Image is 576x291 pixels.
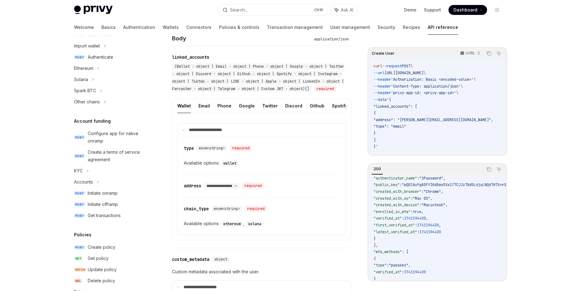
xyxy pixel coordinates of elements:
[199,146,225,151] span: enum<string>
[417,230,419,234] span: :
[74,65,93,72] div: Ethereum
[74,154,85,158] span: POST
[402,216,404,221] span: :
[387,263,389,268] span: :
[88,53,113,61] div: Authenticate
[421,209,424,214] span: ,
[419,176,443,181] span: "1Password"
[374,182,400,187] span: "public_key"
[74,279,82,283] span: DEL
[88,277,115,284] div: Delete policy
[88,212,121,219] div: Get transactions
[419,202,421,207] span: :
[402,64,411,69] span: POST
[74,76,88,83] div: Solana
[219,20,259,35] a: Policies & controls
[172,54,209,60] div: linked_accounts
[332,98,348,113] button: Spotify
[374,196,411,201] span: "created_with_os"
[374,84,391,89] span: --header
[443,176,445,181] span: ,
[403,20,420,35] a: Recipes
[74,87,96,94] div: Spark BTC
[74,231,91,239] h5: Policies
[374,256,376,261] span: {
[172,256,209,262] div: custom_metadata
[184,183,201,189] div: address
[374,202,419,207] span: "created_with_device"
[88,130,145,145] div: Configure app for native onramp
[214,257,227,262] span: object
[495,165,503,173] button: Ask AI
[466,51,475,56] p: cURL
[415,223,417,228] span: :
[69,210,149,221] a: POSTGet transactions
[374,70,384,75] span: --url
[391,77,474,82] span: 'Authorization: Basic <encoded-value>'
[74,42,100,50] div: Import wallet
[404,270,426,275] span: 1741194420
[387,97,391,102] span: '{
[88,189,118,197] div: Initiate onramp
[474,77,476,82] span: \
[74,245,85,250] span: POST
[382,64,402,69] span: --request
[411,196,413,201] span: :
[74,117,111,125] h5: Account funding
[312,36,351,42] div: application/json
[485,165,493,173] button: Copy the contents from the code block
[374,138,376,143] span: ]
[69,52,149,63] a: POSTAuthenticate
[391,84,461,89] span: 'Content-Type: application/json'
[374,276,376,281] span: }
[372,51,394,56] span: Create User
[389,263,408,268] span: "passkey"
[230,145,252,151] div: required
[374,243,378,248] span: ],
[374,236,376,241] span: }
[246,221,264,227] code: solana
[453,7,477,13] span: Dashboard
[184,220,340,227] div: Available options:
[88,266,117,273] div: Update policy
[74,20,94,35] a: Welcome
[448,5,487,15] a: Dashboard
[391,90,456,95] span: 'privy-app-id: <privy-app-id>'
[495,49,503,57] button: Ask AI
[374,104,417,109] span: "linked_accounts": [
[69,253,149,264] a: GETGet policy
[74,256,83,261] span: GET
[441,189,443,194] span: ,
[424,70,426,75] span: \
[374,97,387,102] span: --data
[413,209,421,214] span: true
[101,20,116,35] a: Basics
[428,20,458,35] a: API reference
[341,7,353,13] span: Ask AI
[456,90,458,95] span: \
[69,199,149,210] a: POSTInitiate offramp
[74,178,93,186] div: Accounts
[374,216,402,221] span: "verified_at"
[88,148,145,163] div: Create a terms of service agreement
[74,267,86,272] span: PATCH
[417,176,419,181] span: :
[457,48,483,59] button: cURL
[214,206,240,211] span: enum<string>
[172,34,312,43] h4: Body
[411,209,413,214] span: :
[69,264,149,275] a: PATCHUpdate policy
[218,4,327,16] button: Search...CtrlK
[123,20,155,35] a: Authentication
[69,188,149,199] a: POSTInitiate onramp
[74,202,85,207] span: POST
[69,275,149,286] a: DELDelete policy
[374,117,493,122] span: "address": "[PERSON_NAME][EMAIL_ADDRESS][DOMAIN_NAME]",
[88,201,118,208] div: Initiate offramp
[74,167,83,175] div: KYC
[262,98,278,113] button: Twitter
[74,135,85,140] span: POST
[74,213,85,218] span: POST
[424,189,441,194] span: "Chrome"
[445,202,448,207] span: ,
